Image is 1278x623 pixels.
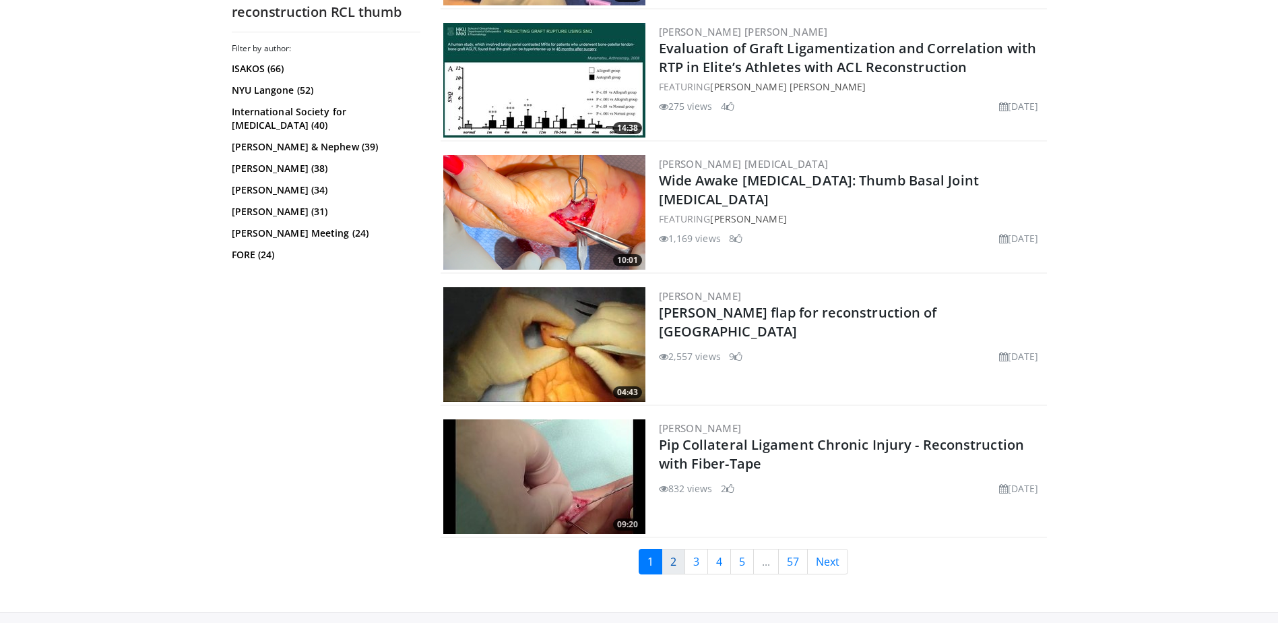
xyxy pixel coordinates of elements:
a: 5 [730,549,754,574]
a: NYU Langone (52) [232,84,417,97]
a: 3 [684,549,708,574]
a: International Society for [MEDICAL_DATA] (40) [232,105,417,132]
a: [PERSON_NAME] (34) [232,183,417,197]
a: ISAKOS (66) [232,62,417,76]
li: [DATE] [999,349,1039,363]
img: c8c135ca-4525-40a2-83ac-2fabfd25d60a.300x170_q85_crop-smart_upscale.jpg [443,23,645,138]
a: [PERSON_NAME] [PERSON_NAME] [710,80,866,93]
nav: Search results pages [441,549,1047,574]
h3: Filter by author: [232,43,420,54]
span: 04:43 [613,386,642,398]
a: [PERSON_NAME] [659,289,742,303]
a: Next [807,549,848,574]
a: [PERSON_NAME] flap for reconstruction of [GEOGRAPHIC_DATA] [659,303,937,340]
a: 4 [707,549,731,574]
a: [PERSON_NAME] Meeting (24) [232,227,417,240]
a: [PERSON_NAME] (38) [232,162,417,175]
a: 10:01 [443,155,645,270]
li: 8 [729,231,742,245]
li: 832 views [659,481,713,496]
a: 57 [778,549,808,574]
a: [PERSON_NAME] [710,212,786,225]
li: 1,169 views [659,231,721,245]
a: [PERSON_NAME] (31) [232,205,417,218]
div: FEATURING [659,212,1044,226]
a: [PERSON_NAME] [659,421,742,435]
a: [PERSON_NAME] [MEDICAL_DATA] [659,157,829,171]
li: [DATE] [999,481,1039,496]
li: [DATE] [999,231,1039,245]
a: [PERSON_NAME] & Nephew (39) [232,140,417,154]
li: [DATE] [999,99,1039,113]
a: 2 [662,549,685,574]
span: 14:38 [613,122,642,134]
a: Evaluation of Graft Ligamentization and Correlation with RTP in Elite’s Athletes with ACL Reconst... [659,39,1037,76]
img: 6f317bdf-70c8-43bd-9f97-6b375f2ddbd2.300x170_q85_crop-smart_upscale.jpg [443,419,645,534]
a: Wide Awake [MEDICAL_DATA]: Thumb Basal Joint [MEDICAL_DATA] [659,171,979,208]
div: FEATURING [659,80,1044,94]
li: 275 views [659,99,713,113]
li: 4 [721,99,734,113]
a: 1 [639,549,662,574]
span: 09:20 [613,518,642,531]
li: 2 [721,481,734,496]
h2: reconstruction RCL thumb [232,3,420,21]
img: 284909_0000_1.png.300x170_q85_crop-smart_upscale.jpg [443,287,645,402]
a: 09:20 [443,419,645,534]
a: 04:43 [443,287,645,402]
a: [PERSON_NAME] [PERSON_NAME] [659,25,828,38]
a: 14:38 [443,23,645,138]
span: 10:01 [613,254,642,266]
li: 2,557 views [659,349,721,363]
img: 224847ca-dbea-4379-ba56-dd9ddb5e56d3.png.300x170_q85_crop-smart_upscale.png [443,155,645,270]
a: Pip Collateral Ligament Chronic Injury - Reconstruction with Fiber-Tape [659,436,1025,473]
a: FORE (24) [232,248,417,262]
li: 9 [729,349,742,363]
